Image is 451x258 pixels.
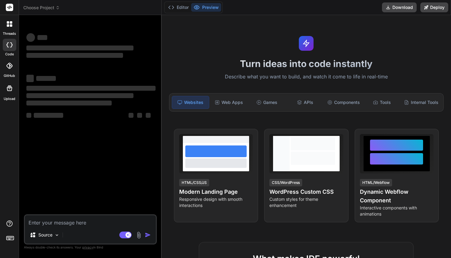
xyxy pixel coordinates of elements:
span: ‌ [26,33,35,42]
button: Download [382,2,417,12]
div: HTML/CSS/JS [179,179,209,186]
div: APIs [287,96,323,109]
span: ‌ [36,76,56,81]
p: Describe what you want to build, and watch it come to life in real-time [165,73,447,81]
span: ‌ [26,75,34,82]
button: Preview [191,3,221,12]
div: Tools [364,96,400,109]
div: Web Apps [210,96,247,109]
h1: Turn ideas into code instantly [165,58,447,69]
p: Responsive design with smooth interactions [179,196,253,208]
div: Internal Tools [402,96,441,109]
label: Upload [4,96,15,101]
span: ‌ [26,53,123,58]
p: Custom styles for theme enhancement [269,196,343,208]
div: Websites [172,96,209,109]
label: GitHub [4,73,15,78]
button: Deploy [420,2,448,12]
p: Interactive components with animations [360,205,434,217]
label: threads [3,31,16,36]
div: Components [325,96,362,109]
img: Pick Models [54,232,60,238]
img: icon [145,232,151,238]
span: ‌ [37,35,47,40]
div: Games [249,96,285,109]
span: ‌ [26,93,133,98]
span: Choose Project [23,5,60,11]
div: HTML/Webflow [360,179,392,186]
span: ‌ [26,113,31,118]
span: ‌ [26,101,112,105]
p: Source [38,232,52,238]
button: Editor [166,3,191,12]
p: Always double-check its answers. Your in Bind [24,244,157,250]
span: ‌ [34,113,63,118]
h4: Dynamic Webflow Component [360,188,434,205]
span: ‌ [146,113,151,118]
h4: WordPress Custom CSS [269,188,343,196]
img: attachment [135,232,142,239]
div: CSS/WordPress [269,179,302,186]
span: privacy [82,245,93,249]
span: ‌ [129,113,133,118]
label: code [5,52,14,57]
h4: Modern Landing Page [179,188,253,196]
span: ‌ [26,46,133,50]
span: ‌ [26,86,156,91]
span: ‌ [137,113,142,118]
